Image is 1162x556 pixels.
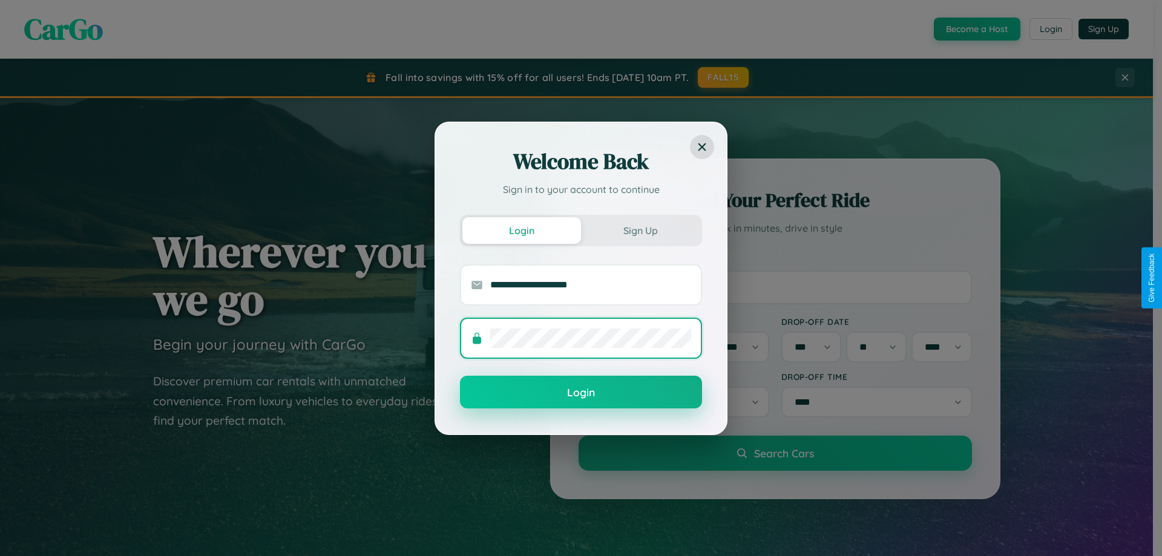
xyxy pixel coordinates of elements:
p: Sign in to your account to continue [460,182,702,197]
button: Login [462,217,581,244]
div: Give Feedback [1147,253,1156,303]
button: Sign Up [581,217,700,244]
h2: Welcome Back [460,147,702,176]
button: Login [460,376,702,408]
